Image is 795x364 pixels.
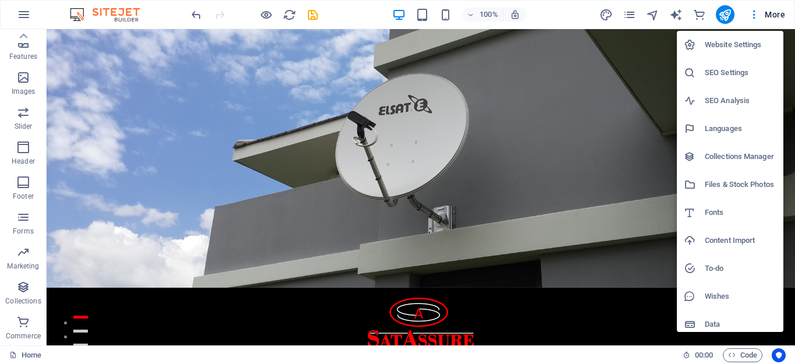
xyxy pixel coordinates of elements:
[705,206,776,220] h6: Fonts
[705,234,776,248] h6: Content Import
[705,122,776,136] h6: Languages
[705,150,776,164] h6: Collections Manager
[705,66,776,80] h6: SEO Settings
[27,301,41,303] button: 2
[705,38,776,52] h6: Website Settings
[27,287,41,289] button: 1
[705,94,776,108] h6: SEO Analysis
[705,178,776,192] h6: Files & Stock Photos
[705,317,776,331] h6: Data
[705,289,776,303] h6: Wishes
[27,314,41,317] button: 3
[705,261,776,275] h6: To-do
